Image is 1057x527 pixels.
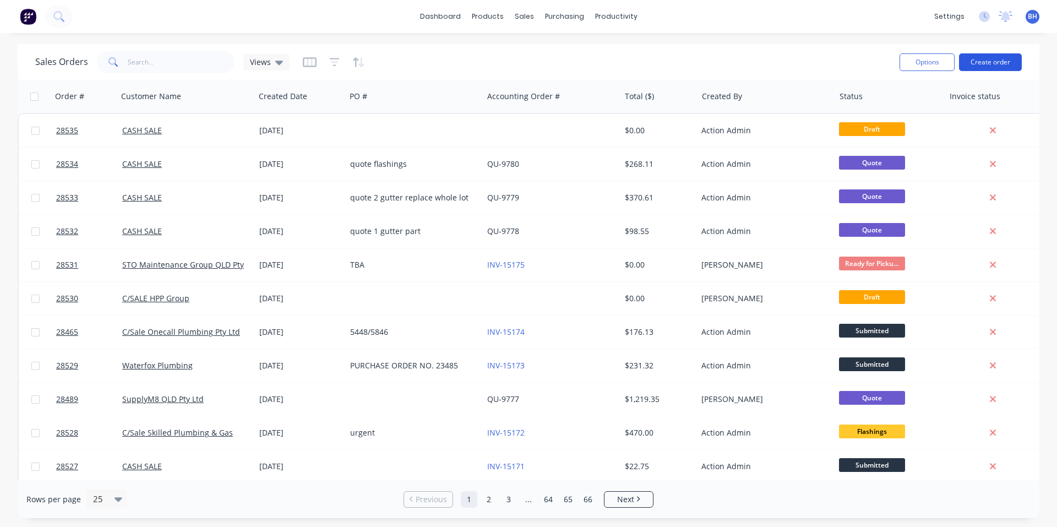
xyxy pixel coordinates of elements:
span: 28534 [56,159,78,170]
div: $0.00 [625,259,689,270]
a: Jump forward [520,491,537,508]
a: 28529 [56,349,122,382]
div: productivity [590,8,643,25]
span: Submitted [839,357,905,371]
div: Created By [702,91,742,102]
div: Order # [55,91,84,102]
a: Page 2 [481,491,497,508]
div: Action Admin [701,360,824,371]
div: [PERSON_NAME] [701,394,824,405]
span: 28527 [56,461,78,472]
a: INV-15172 [487,427,525,438]
div: Action Admin [701,427,824,438]
a: 28527 [56,450,122,483]
div: [DATE] [259,259,341,270]
div: $0.00 [625,125,689,136]
a: 28532 [56,215,122,248]
a: 28533 [56,181,122,214]
span: 28533 [56,192,78,203]
span: Draft [839,122,905,136]
div: quote 1 gutter part [350,226,472,237]
div: quote flashings [350,159,472,170]
span: 28529 [56,360,78,371]
div: $1,219.35 [625,394,689,405]
div: $98.55 [625,226,689,237]
div: Invoice status [950,91,1000,102]
span: 28531 [56,259,78,270]
div: [DATE] [259,159,341,170]
a: Page 64 [540,491,557,508]
a: INV-15173 [487,360,525,371]
a: Page 1 is your current page [461,491,477,508]
button: Create order [959,53,1022,71]
div: Accounting Order # [487,91,560,102]
a: Waterfox Plumbing [122,360,193,371]
div: $22.75 [625,461,689,472]
input: Search... [128,51,235,73]
a: C/SALE HPP Group [122,293,189,303]
div: Customer Name [121,91,181,102]
div: [DATE] [259,327,341,338]
span: Rows per page [26,494,81,505]
span: Submitted [839,324,905,338]
a: CASH SALE [122,125,162,135]
a: INV-15175 [487,259,525,270]
div: Action Admin [701,159,824,170]
div: [DATE] [259,293,341,304]
div: [DATE] [259,192,341,203]
div: [PERSON_NAME] [701,259,824,270]
div: [DATE] [259,125,341,136]
span: 28532 [56,226,78,237]
a: 28531 [56,248,122,281]
span: Quote [839,189,905,203]
div: urgent [350,427,472,438]
div: purchasing [540,8,590,25]
div: Status [840,91,863,102]
div: products [466,8,509,25]
a: 28534 [56,148,122,181]
a: Next page [604,494,653,505]
div: TBA [350,259,472,270]
div: Total ($) [625,91,654,102]
img: Factory [20,8,36,25]
span: 28528 [56,427,78,438]
div: [DATE] [259,394,341,405]
a: C/Sale Onecall Plumbing Pty Ltd [122,327,240,337]
span: Previous [416,494,447,505]
a: QU-9778 [487,226,519,236]
div: PO # [350,91,367,102]
div: [PERSON_NAME] [701,293,824,304]
div: $470.00 [625,427,689,438]
a: 28535 [56,114,122,147]
div: $176.13 [625,327,689,338]
a: Page 65 [560,491,576,508]
div: $0.00 [625,293,689,304]
div: 5448/5846 [350,327,472,338]
div: Action Admin [701,226,824,237]
a: SupplyM8 QLD Pty Ltd [122,394,204,404]
a: QU-9779 [487,192,519,203]
span: 28465 [56,327,78,338]
span: Flashings [839,425,905,438]
span: Next [617,494,634,505]
a: INV-15174 [487,327,525,337]
a: C/Sale Skilled Plumbing & Gas [122,427,233,438]
span: 28530 [56,293,78,304]
div: Action Admin [701,192,824,203]
a: CASH SALE [122,461,162,471]
a: Previous page [404,494,453,505]
a: Page 66 [580,491,596,508]
span: Views [250,56,271,68]
div: [DATE] [259,226,341,237]
span: BH [1028,12,1037,21]
span: Quote [839,156,905,170]
a: 28528 [56,416,122,449]
a: CASH SALE [122,192,162,203]
div: $268.11 [625,159,689,170]
div: $231.32 [625,360,689,371]
div: Action Admin [701,461,824,472]
div: Action Admin [701,125,824,136]
ul: Pagination [399,491,658,508]
h1: Sales Orders [35,57,88,67]
a: STO Maintenance Group QLD Pty Ltd [122,259,258,270]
